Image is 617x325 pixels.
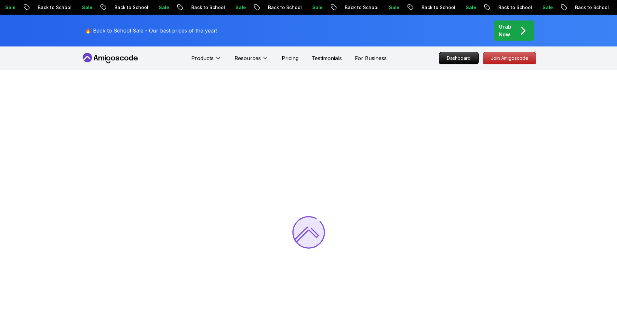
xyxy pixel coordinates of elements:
[483,52,536,64] a: Join Amigoscode
[461,4,481,11] p: Sale
[230,4,251,11] p: Sale
[186,4,230,11] p: Back to School
[235,54,269,67] button: Resources
[312,54,342,62] a: Testimonials
[33,4,77,11] p: Back to School
[307,4,328,11] p: Sale
[416,4,461,11] p: Back to School
[483,52,536,64] p: Join Amigoscode
[154,4,174,11] p: Sale
[384,4,405,11] p: Sale
[109,4,154,11] p: Back to School
[85,27,217,34] p: 🔥 Back to School Sale - Our best prices of the year!
[439,52,479,64] a: Dashboard
[340,4,384,11] p: Back to School
[191,54,221,67] button: Products
[191,54,214,62] p: Products
[235,54,261,62] p: Resources
[499,23,511,38] p: Grab Now
[493,4,537,11] p: Back to School
[77,4,98,11] p: Sale
[537,4,558,11] p: Sale
[282,54,299,62] a: Pricing
[570,4,614,11] p: Back to School
[355,54,387,62] a: For Business
[263,4,307,11] p: Back to School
